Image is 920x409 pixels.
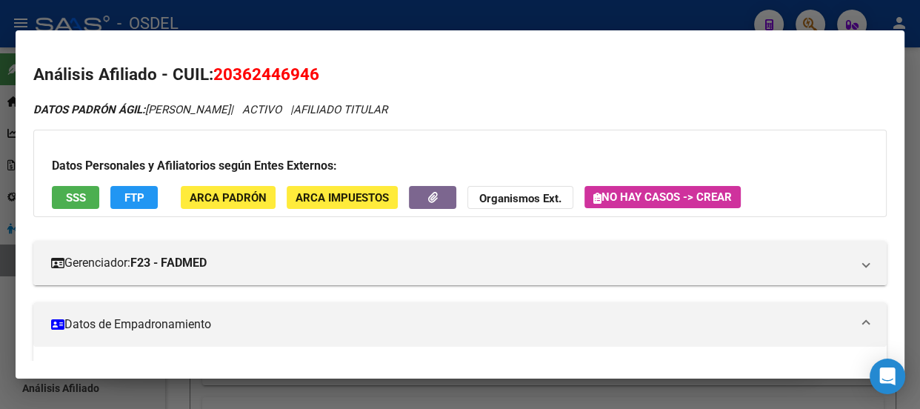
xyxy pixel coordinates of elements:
[584,186,741,208] button: No hay casos -> Crear
[51,254,851,272] mat-panel-title: Gerenciador:
[33,103,387,116] i: | ACTIVO |
[130,254,207,272] strong: F23 - FADMED
[293,103,387,116] span: AFILIADO TITULAR
[296,191,389,204] span: ARCA Impuestos
[124,191,144,204] span: FTP
[66,191,86,204] span: SSS
[33,62,887,87] h2: Análisis Afiliado - CUIL:
[593,190,732,204] span: No hay casos -> Crear
[467,186,573,209] button: Organismos Ext.
[33,103,145,116] strong: DATOS PADRÓN ÁGIL:
[287,186,398,209] button: ARCA Impuestos
[33,302,887,347] mat-expansion-panel-header: Datos de Empadronamiento
[870,359,905,394] div: Open Intercom Messenger
[213,64,319,84] span: 20362446946
[51,316,851,333] mat-panel-title: Datos de Empadronamiento
[33,103,230,116] span: [PERSON_NAME]
[190,191,267,204] span: ARCA Padrón
[52,157,868,175] h3: Datos Personales y Afiliatorios según Entes Externos:
[181,186,276,209] button: ARCA Padrón
[110,186,158,209] button: FTP
[33,241,887,285] mat-expansion-panel-header: Gerenciador:F23 - FADMED
[479,192,561,205] strong: Organismos Ext.
[52,186,99,209] button: SSS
